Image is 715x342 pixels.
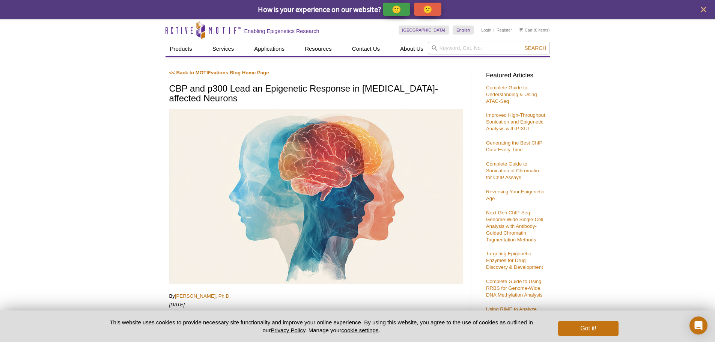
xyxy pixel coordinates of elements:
[399,26,449,35] a: [GEOGRAPHIC_DATA]
[486,112,545,131] a: Improved High-Throughput Sonication and Epigenetic Analysis with PIXUL
[348,42,384,56] a: Contact Us
[486,279,542,298] a: Complete Guide to Using RRBS for Genome-Wide DNA Methylation Analysis
[519,28,523,32] img: Your Cart
[494,26,495,35] li: |
[166,42,197,56] a: Products
[519,26,550,35] li: (0 items)
[453,26,474,35] a: English
[497,27,512,33] a: Register
[486,306,543,325] a: Using RIME to Analyze Protein-Protein Interactions on Chromatin
[392,5,401,14] p: 🙂
[486,72,546,79] h3: Featured Articles
[208,42,239,56] a: Services
[169,302,185,307] em: [DATE]
[486,251,543,270] a: Targeting Epigenetic Enzymes for Drug Discovery & Development
[169,109,463,284] img: Brain
[169,84,463,104] h1: CBP and p300 Lead an Epigenetic Response in [MEDICAL_DATA]-affected Neurons
[486,210,543,243] a: Next-Gen ChIP-Seq: Genome-Wide Single-Cell Analysis with Antibody-Guided Chromatin Tagmentation M...
[169,293,463,300] p: By
[396,42,428,56] a: About Us
[558,321,618,336] button: Got it!
[522,45,548,51] button: Search
[486,140,542,152] a: Generating the Best ChIP Data Every Time
[524,45,546,51] span: Search
[428,42,550,54] input: Keyword, Cat. No.
[699,5,708,14] button: close
[423,5,432,14] p: 🙁
[244,28,319,35] h2: Enabling Epigenetics Research
[481,27,491,33] a: Login
[250,42,289,56] a: Applications
[689,316,707,334] div: Open Intercom Messenger
[175,293,231,299] a: [PERSON_NAME], Ph.D.
[486,189,544,201] a: Reversing Your Epigenetic Age
[300,42,336,56] a: Resources
[486,85,537,104] a: Complete Guide to Understanding & Using ATAC-Seq
[258,5,381,14] span: How is your experience on our website?
[341,327,378,333] button: cookie settings
[169,70,269,75] a: << Back to MOTIFvations Blog Home Page
[519,27,533,33] a: Cart
[486,161,539,180] a: Complete Guide to Sonication of Chromatin for ChIP Assays
[271,327,305,333] a: Privacy Policy
[97,318,546,334] p: This website uses cookies to provide necessary site functionality and improve your online experie...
